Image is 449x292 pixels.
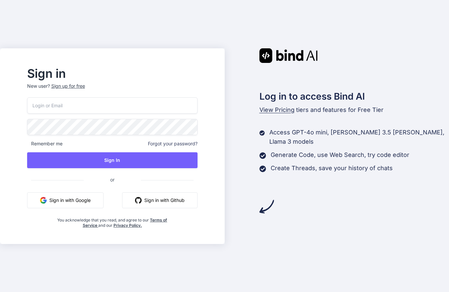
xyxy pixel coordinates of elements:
[27,140,63,147] span: Remember me
[27,68,198,79] h2: Sign in
[55,214,169,228] div: You acknowledge that you read, and agree to our and our
[259,199,274,214] img: arrow
[27,83,198,97] p: New user?
[113,223,142,228] a: Privacy Policy.
[259,106,294,113] span: View Pricing
[27,192,104,208] button: Sign in with Google
[51,83,85,89] div: Sign up for free
[122,192,198,208] button: Sign in with Github
[259,48,318,63] img: Bind AI logo
[83,218,167,228] a: Terms of Service
[27,97,198,114] input: Login or Email
[269,128,449,146] p: Access GPT-4o mini, [PERSON_NAME] 3.5 [PERSON_NAME], Llama 3 models
[135,197,142,204] img: github
[271,150,409,160] p: Generate Code, use Web Search, try code editor
[271,164,393,173] p: Create Threads, save your history of chats
[84,171,141,188] span: or
[148,140,198,147] span: Forgot your password?
[27,152,198,168] button: Sign In
[40,197,47,204] img: google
